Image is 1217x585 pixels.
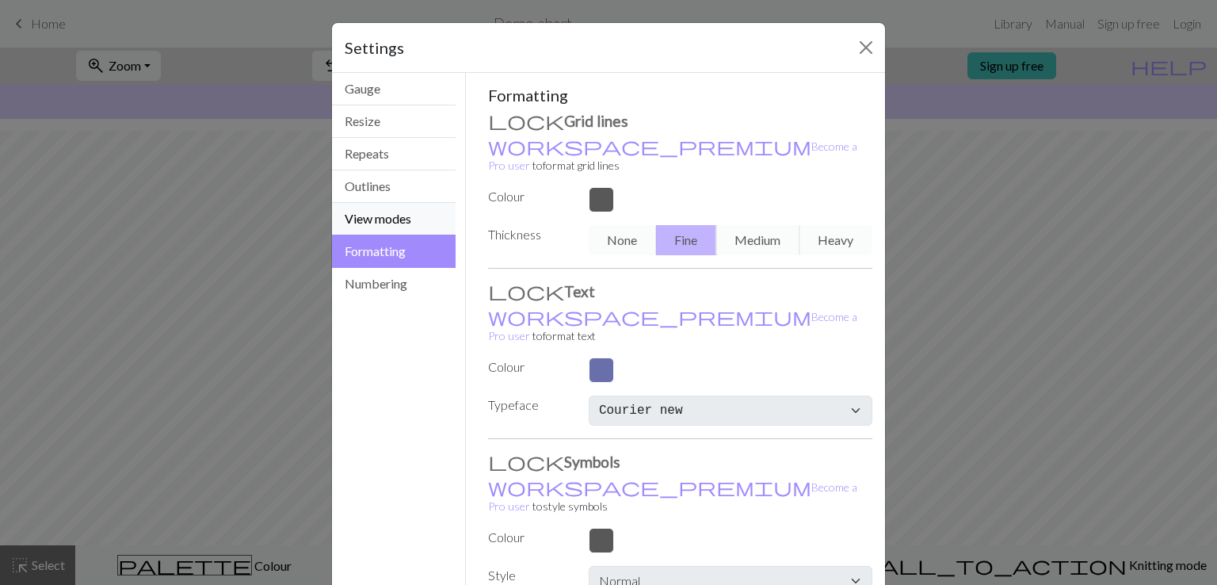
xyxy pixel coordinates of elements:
[479,528,579,547] label: Colour
[345,36,404,59] h5: Settings
[488,452,873,471] h3: Symbols
[332,203,456,235] button: View modes
[488,310,857,342] a: Become a Pro user
[332,268,456,300] button: Numbering
[488,140,857,172] small: to format grid lines
[332,105,456,138] button: Resize
[479,187,579,206] label: Colour
[479,225,579,249] label: Thickness
[479,396,579,419] label: Typeface
[853,35,879,60] button: Close
[488,140,857,172] a: Become a Pro user
[488,111,873,130] h3: Grid lines
[488,480,857,513] small: to style symbols
[332,138,456,170] button: Repeats
[488,135,811,157] span: workspace_premium
[332,235,456,268] button: Formatting
[488,281,873,300] h3: Text
[488,480,857,513] a: Become a Pro user
[488,310,857,342] small: to format text
[332,73,456,105] button: Gauge
[488,476,811,498] span: workspace_premium
[488,305,811,327] span: workspace_premium
[332,170,456,203] button: Outlines
[488,86,873,105] h5: Formatting
[479,357,579,377] label: Colour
